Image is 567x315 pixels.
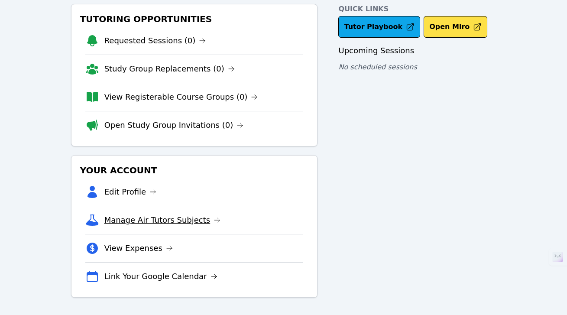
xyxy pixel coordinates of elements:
[104,63,235,75] a: Study Group Replacements (0)
[338,45,496,57] h3: Upcoming Sessions
[104,270,217,283] a: Link Your Google Calendar
[104,91,258,103] a: View Registerable Course Groups (0)
[338,63,417,71] span: No scheduled sessions
[338,4,496,14] h4: Quick Links
[78,162,311,178] h3: Your Account
[104,242,173,254] a: View Expenses
[104,186,157,198] a: Edit Profile
[338,16,420,38] a: Tutor Playbook
[104,35,206,47] a: Requested Sessions (0)
[78,11,311,27] h3: Tutoring Opportunities
[104,119,244,131] a: Open Study Group Invitations (0)
[104,214,221,226] a: Manage Air Tutors Subjects
[424,16,487,38] button: Open Miro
